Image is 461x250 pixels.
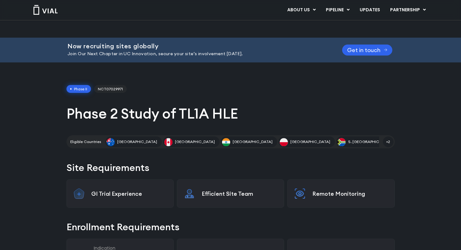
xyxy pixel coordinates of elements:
[117,139,157,145] span: [GEOGRAPHIC_DATA]
[164,138,172,146] img: Canada
[290,139,330,145] span: [GEOGRAPHIC_DATA]
[385,5,431,15] a: PARTNERSHIPMenu Toggle
[66,161,395,174] h2: Site Requirements
[66,104,395,123] h1: Phase 2 Study of TL1A HLE
[175,139,215,145] span: [GEOGRAPHIC_DATA]
[222,138,230,146] img: India
[94,85,127,93] span: NCT07029971
[383,136,394,147] span: +2
[337,138,346,146] img: S. Africa
[233,139,273,145] span: [GEOGRAPHIC_DATA]
[347,48,380,52] span: Get in touch
[202,190,278,197] p: Efficient Site Team
[282,5,321,15] a: ABOUT USMenu Toggle
[33,5,58,15] img: Vial Logo
[66,85,91,93] span: Phase II
[91,190,167,197] p: GI Trial Experience
[67,43,326,50] h2: Now recruiting sites globally
[348,139,392,145] span: S. [GEOGRAPHIC_DATA]
[355,5,385,15] a: UPDATES
[321,5,354,15] a: PIPELINEMenu Toggle
[67,51,326,57] p: Join Our Next Chapter in UC Innovation, secure your site’s involvement [DATE].
[280,138,288,146] img: Poland
[107,138,115,146] img: Australia
[312,190,388,197] p: Remote Monitoring
[66,220,395,234] h2: Enrollment Requirements
[342,45,392,56] a: Get in touch
[70,139,101,145] h2: Eligible Countries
